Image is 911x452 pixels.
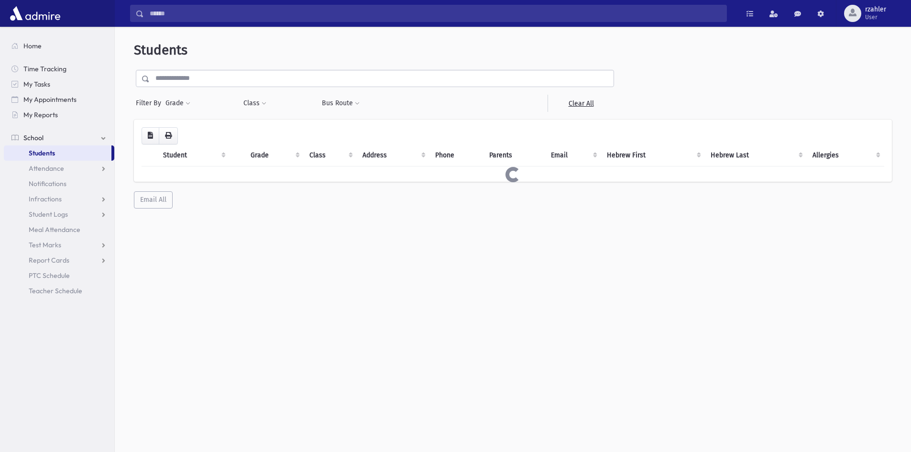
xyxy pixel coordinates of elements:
[29,195,62,203] span: Infractions
[29,225,80,234] span: Meal Attendance
[134,191,173,209] button: Email All
[29,256,69,265] span: Report Cards
[159,127,178,144] button: Print
[4,268,114,283] a: PTC Schedule
[23,95,77,104] span: My Appointments
[807,144,884,166] th: Allergies
[4,38,114,54] a: Home
[4,92,114,107] a: My Appointments
[29,271,70,280] span: PTC Schedule
[245,144,303,166] th: Grade
[8,4,63,23] img: AdmirePro
[601,144,704,166] th: Hebrew First
[4,222,114,237] a: Meal Attendance
[429,144,483,166] th: Phone
[4,77,114,92] a: My Tasks
[548,95,614,112] a: Clear All
[483,144,545,166] th: Parents
[4,61,114,77] a: Time Tracking
[23,110,58,119] span: My Reports
[29,149,55,157] span: Students
[304,144,357,166] th: Class
[4,145,111,161] a: Students
[4,207,114,222] a: Student Logs
[243,95,267,112] button: Class
[23,65,66,73] span: Time Tracking
[23,42,42,50] span: Home
[4,237,114,253] a: Test Marks
[4,191,114,207] a: Infractions
[29,287,82,295] span: Teacher Schedule
[29,164,64,173] span: Attendance
[865,6,886,13] span: rzahler
[165,95,191,112] button: Grade
[4,283,114,298] a: Teacher Schedule
[357,144,429,166] th: Address
[134,42,187,58] span: Students
[321,95,360,112] button: Bus Route
[157,144,230,166] th: Student
[4,176,114,191] a: Notifications
[545,144,601,166] th: Email
[865,13,886,21] span: User
[705,144,807,166] th: Hebrew Last
[23,80,50,88] span: My Tasks
[4,253,114,268] a: Report Cards
[23,133,44,142] span: School
[144,5,726,22] input: Search
[4,107,114,122] a: My Reports
[4,130,114,145] a: School
[142,127,159,144] button: CSV
[29,241,61,249] span: Test Marks
[4,161,114,176] a: Attendance
[29,210,68,219] span: Student Logs
[29,179,66,188] span: Notifications
[136,98,165,108] span: Filter By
